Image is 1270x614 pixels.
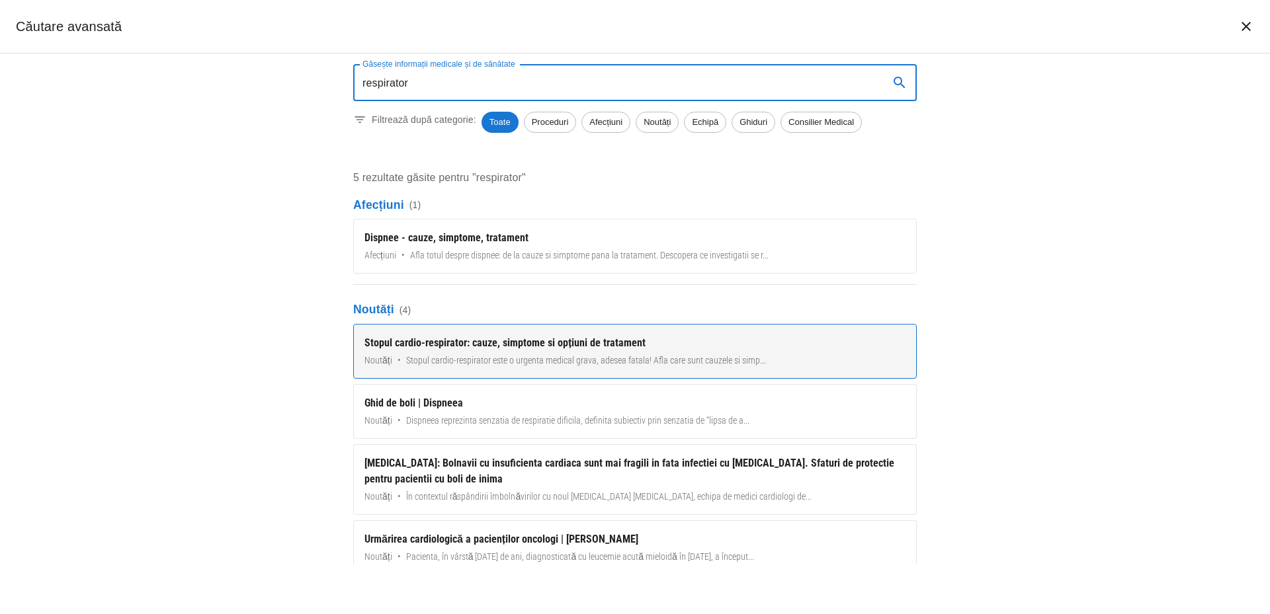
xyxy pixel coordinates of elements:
[482,116,519,129] span: Toate
[398,550,401,564] span: •
[406,550,754,564] span: Pacienta, în vârstă [DATE] de ani, diagnosticată cu leucemie acută mieloidă în [DATE], a început ...
[364,531,906,547] div: Urmărirea cardiologică a pacienților oncologi | [PERSON_NAME]
[16,16,122,37] h2: Căutare avansată
[362,58,515,69] label: Găsește informații medicale și de sănătate
[364,230,906,246] div: Dispnee - cauze, simptome, tratament
[636,112,679,133] div: Noutăți
[1230,11,1262,42] button: închide căutarea
[364,335,906,351] div: Stopul cardio-respirator: cauze, simptome si opțiuni de tratament
[398,354,401,367] span: •
[364,550,392,564] span: Noutăți
[364,249,396,262] span: Afecțiuni
[364,395,906,411] div: Ghid de boli | Dispneea
[364,490,392,504] span: Noutăți
[353,520,917,575] a: Urmărirea cardiologică a pacienților oncologi | [PERSON_NAME]Noutăți•Pacienta, în vârstă [DATE] d...
[353,196,917,213] p: Afecțiuni
[406,354,766,367] span: Stopul cardio-respirator este o urgenta medical grava, adesea fatala! Afla care sunt cauzele si s...
[732,112,775,133] div: Ghiduri
[406,414,749,428] span: Dispneea reprezinta senzatia de respiratie dificila, definita subiectiv prin senzatia de “lipsa d...
[410,249,769,262] span: Afla totul despre dispnee: de la cauze si simptome pana la tratament. Descopera ce investigatii s...
[372,113,476,126] p: Filtrează după categorie:
[582,116,630,129] span: Afecțiuni
[525,116,576,129] span: Proceduri
[406,490,812,504] span: În contextul răspândirii îmbolnăvirilor cu noul [MEDICAL_DATA] [MEDICAL_DATA], echipa de medici c...
[732,116,775,129] span: Ghiduri
[398,490,401,504] span: •
[353,444,917,515] a: [MEDICAL_DATA]: Bolnavii cu insuficienta cardiaca sunt mai fragili in fata infectiei cu [MEDICAL_...
[353,301,917,318] p: Noutăți
[353,64,878,101] input: Introduceți un termen pentru căutare...
[482,112,519,133] div: Toate
[524,112,577,133] div: Proceduri
[781,116,861,129] span: Consilier Medical
[409,198,421,211] span: ( 1 )
[884,67,915,98] button: search
[353,219,917,274] a: Dispnee - cauze, simptome, tratamentAfecțiuni•Afla totul despre dispnee: de la cauze si simptome ...
[353,324,917,379] a: Stopul cardio-respirator: cauze, simptome si opțiuni de tratamentNoutăți•Stopul cardio-respirator...
[364,354,392,367] span: Noutăți
[398,414,401,428] span: •
[685,116,726,129] span: Echipă
[364,455,906,487] div: [MEDICAL_DATA]: Bolnavii cu insuficienta cardiaca sunt mai fragili in fata infectiei cu [MEDICAL_...
[353,170,917,186] p: 5 rezultate găsite pentru "respirator"
[684,112,726,133] div: Echipă
[781,112,862,133] div: Consilier Medical
[400,303,411,317] span: ( 4 )
[636,116,678,129] span: Noutăți
[364,414,392,428] span: Noutăți
[402,249,405,262] span: •
[353,384,917,439] a: Ghid de boli | DispneeaNoutăți•Dispneea reprezinta senzatia de respiratie dificila, definita subi...
[581,112,630,133] div: Afecțiuni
